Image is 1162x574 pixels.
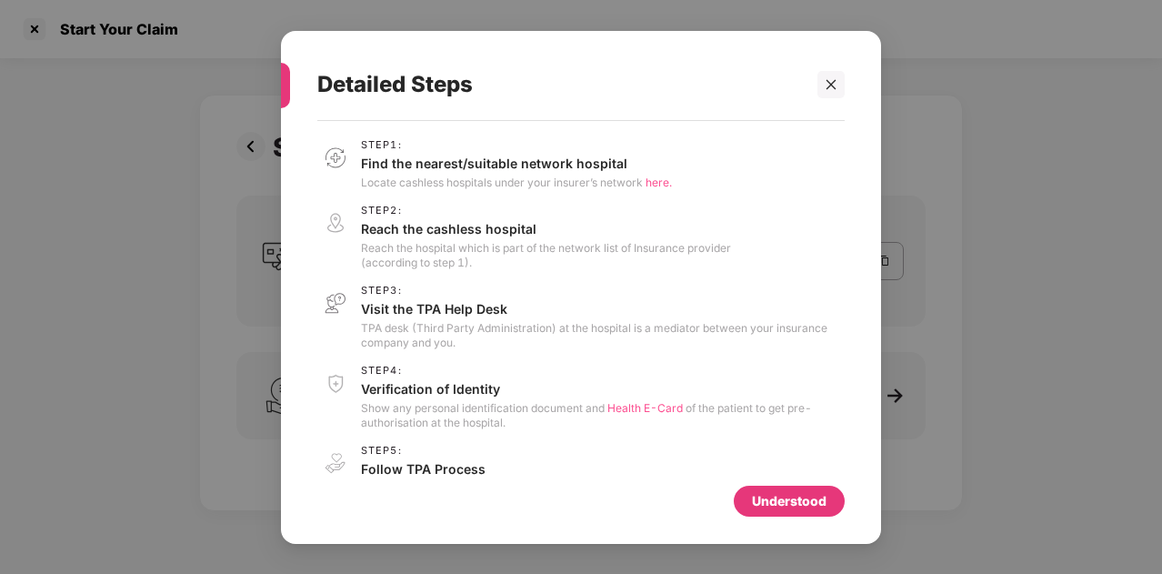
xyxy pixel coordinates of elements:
[361,459,773,477] p: Follow TPA Process
[361,320,845,349] p: TPA desk (Third Party Administration) at the hospital is a mediator between your insurance compan...
[646,175,672,188] span: here.
[361,204,731,216] span: Step 2 :
[317,284,354,321] img: svg+xml;base64,PHN2ZyB3aWR0aD0iNDAiIGhlaWdodD0iNDEiIHZpZXdCb3g9IjAgMCA0MCA0MSIgZmlsbD0ibm9uZSIgeG...
[317,138,354,176] img: svg+xml;base64,PHN2ZyB3aWR0aD0iNDAiIGhlaWdodD0iNDEiIHZpZXdCb3g9IjAgMCA0MCA0MSIgZmlsbD0ibm9uZSIgeG...
[361,284,845,296] span: Step 3 :
[361,219,731,237] p: Reach the cashless hospital
[607,400,683,414] span: Health E-Card
[361,299,845,317] p: Visit the TPA Help Desk
[361,175,672,189] p: Locate cashless hospitals under your insurer’s network
[361,138,672,150] span: Step 1 :
[361,364,845,376] span: Step 4 :
[361,154,672,171] p: Find the nearest/suitable network hospital
[317,204,354,241] img: svg+xml;base64,PHN2ZyB3aWR0aD0iNDAiIGhlaWdodD0iNDEiIHZpZXdCb3g9IjAgMCA0MCA0MSIgZmlsbD0ibm9uZSIgeG...
[825,77,837,90] span: close
[317,444,354,481] img: svg+xml;base64,PHN2ZyB3aWR0aD0iNDAiIGhlaWdodD0iNDEiIHZpZXdCb3g9IjAgMCA0MCA0MSIgZmlsbD0ibm9uZSIgeG...
[361,400,845,429] p: Show any personal identification document and of the patient to get pre-authorisation at the hosp...
[361,444,773,456] span: Step 5 :
[752,490,826,510] div: Understood
[361,379,845,397] p: Verification of Identity
[317,49,801,120] div: Detailed Steps
[361,240,731,269] p: Reach the hospital which is part of the network list of Insurance provider (according to step 1).
[317,364,354,401] img: svg+xml;base64,PHN2ZyB3aWR0aD0iNDAiIGhlaWdodD0iNDEiIHZpZXdCb3g9IjAgMCA0MCA0MSIgZmlsbD0ibm9uZSIgeG...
